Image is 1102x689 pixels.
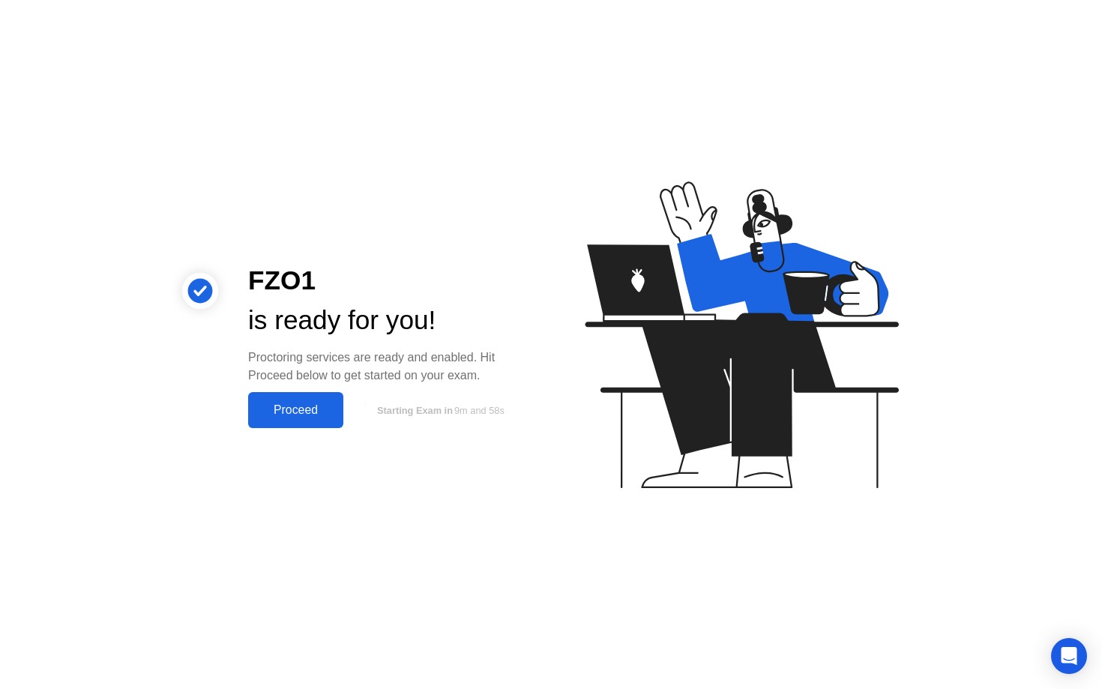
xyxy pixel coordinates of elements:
[248,301,527,340] div: is ready for you!
[248,392,343,428] button: Proceed
[253,403,339,417] div: Proceed
[248,261,527,301] div: FZO1
[248,349,527,385] div: Proctoring services are ready and enabled. Hit Proceed below to get started on your exam.
[1051,638,1087,674] div: Open Intercom Messenger
[351,396,527,424] button: Starting Exam in9m and 58s
[454,405,505,416] span: 9m and 58s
